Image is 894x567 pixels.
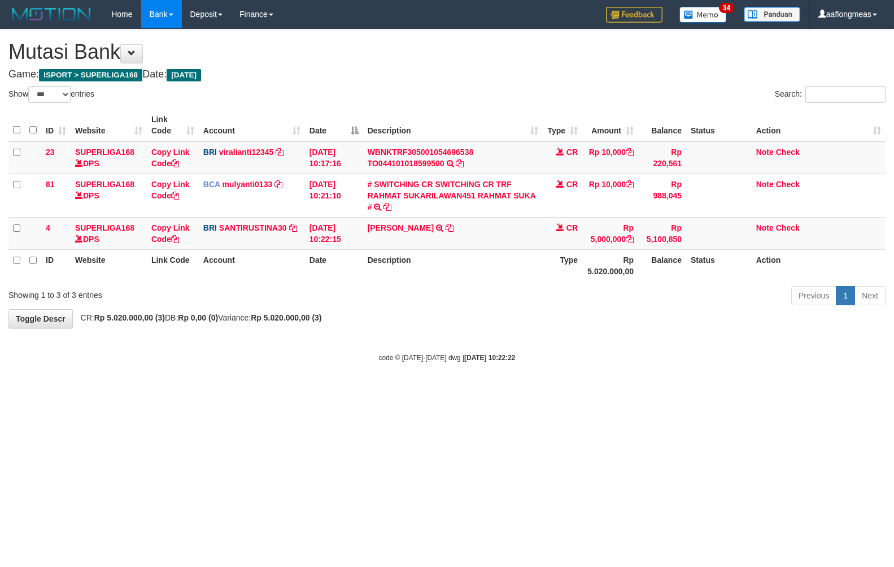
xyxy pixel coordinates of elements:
a: 1 [836,286,855,305]
span: CR [566,223,578,232]
strong: Rp 0,00 (0) [178,313,218,322]
a: Copy Rp 5,000,000 to clipboard [626,235,634,244]
td: Rp 5,000,000 [582,217,638,249]
th: Type: activate to sort column ascending [543,109,582,141]
span: 81 [46,180,55,189]
img: panduan.png [744,7,800,22]
a: SUPERLIGA168 [75,148,134,157]
a: Next [854,286,886,305]
td: [DATE] 10:21:10 [305,174,363,217]
th: ID [41,249,71,282]
th: Balance [638,249,686,282]
a: Copy Link Code [151,180,190,200]
h4: Game: Date: [8,69,886,80]
a: Copy WBNKTRF305001054696538 TO044101018599500 to clipboard [456,159,464,168]
a: Copy # SWITCHING CR SWITCHING CR TRF RAHMAT SUKARILAWAN451 RAHMAT SUKA # to clipboard [383,202,391,211]
span: 34 [719,3,734,13]
td: Rp 10,000 [582,174,638,217]
label: Search: [775,86,886,103]
a: Note [756,223,774,232]
td: DPS [71,141,147,174]
th: Type [543,249,582,282]
span: BRI [203,223,217,232]
a: Note [756,148,774,157]
span: CR [566,148,578,157]
a: Copy LAMHOT SAMOSIR to clipboard [446,223,453,232]
a: WBNKTRF305001054696538 TO044101018599500 [368,148,474,168]
th: Amount: activate to sort column ascending [582,109,638,141]
a: SUPERLIGA168 [75,223,134,232]
a: mulyanti0133 [223,180,273,189]
a: SANTIRUSTINA30 [219,223,287,232]
small: code © [DATE]-[DATE] dwg | [379,354,516,362]
a: Copy Link Code [151,148,190,168]
a: Copy Link Code [151,223,190,244]
th: Website: activate to sort column ascending [71,109,147,141]
a: Previous [791,286,836,305]
input: Search: [805,86,886,103]
img: Button%20Memo.svg [679,7,727,23]
span: CR: DB: Variance: [75,313,322,322]
a: Check [776,148,800,157]
th: Description [363,249,543,282]
a: Copy SANTIRUSTINA30 to clipboard [289,223,297,232]
strong: [DATE] 10:22:22 [464,354,515,362]
th: Date: activate to sort column descending [305,109,363,141]
span: CR [566,180,578,189]
div: Showing 1 to 3 of 3 entries [8,285,364,301]
td: [DATE] 10:17:16 [305,141,363,174]
th: Rp 5.020.000,00 [582,249,638,282]
a: Copy Rp 10,000 to clipboard [626,148,634,157]
td: Rp 988,045 [638,174,686,217]
th: Date [305,249,363,282]
img: MOTION_logo.png [8,6,94,23]
a: Toggle Descr [8,309,73,328]
th: Account [199,249,305,282]
a: Note [756,180,774,189]
td: Rp 220,561 [638,141,686,174]
select: Showentries [28,86,71,103]
a: Check [776,180,800,189]
a: Copy Rp 10,000 to clipboard [626,180,634,189]
span: BCA [203,180,220,189]
a: Check [776,223,800,232]
th: Account: activate to sort column ascending [199,109,305,141]
a: SUPERLIGA168 [75,180,134,189]
th: Action [752,249,886,282]
a: [PERSON_NAME] [368,223,434,232]
th: Action: activate to sort column ascending [752,109,886,141]
a: Copy mulyanti0133 to clipboard [274,180,282,189]
th: Status [686,249,752,282]
h1: Mutasi Bank [8,41,886,63]
th: ID: activate to sort column ascending [41,109,71,141]
a: # SWITCHING CR SWITCHING CR TRF RAHMAT SUKARILAWAN451 RAHMAT SUKA # [368,180,536,211]
span: ISPORT > SUPERLIGA168 [39,69,142,81]
td: DPS [71,174,147,217]
img: Feedback.jpg [606,7,662,23]
th: Link Code [147,249,199,282]
strong: Rp 5.020.000,00 (3) [251,313,321,322]
th: Status [686,109,752,141]
a: Copy viralianti12345 to clipboard [276,148,284,157]
span: BRI [203,148,217,157]
th: Link Code: activate to sort column ascending [147,109,199,141]
a: viralianti12345 [219,148,274,157]
th: Website [71,249,147,282]
td: [DATE] 10:22:15 [305,217,363,249]
strong: Rp 5.020.000,00 (3) [94,313,165,322]
span: 23 [46,148,55,157]
td: Rp 10,000 [582,141,638,174]
span: [DATE] [167,69,201,81]
td: DPS [71,217,147,249]
label: Show entries [8,86,94,103]
td: Rp 5,100,850 [638,217,686,249]
th: Balance [638,109,686,141]
th: Description: activate to sort column ascending [363,109,543,141]
span: 4 [46,223,50,232]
